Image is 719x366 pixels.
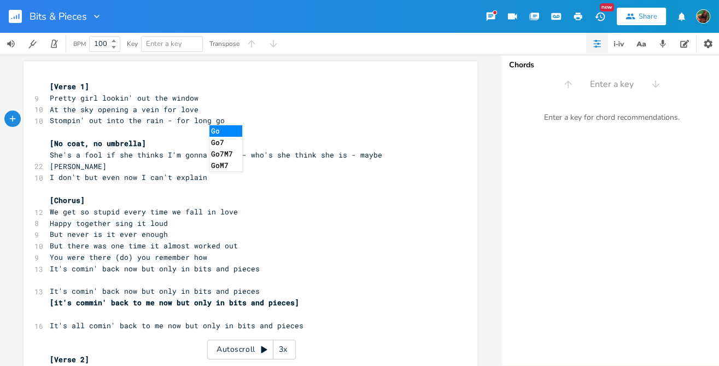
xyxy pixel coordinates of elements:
[209,160,242,171] li: GoM7
[50,241,238,251] span: But there was one time it almost worked out
[50,218,168,228] span: Happy together sing it loud
[50,104,198,114] span: At the sky opening a vein for love
[50,150,387,171] span: She's a fool if she thinks I'm gonna follow - who's she think she is - maybe [PERSON_NAME]
[50,115,225,125] span: Stompin' out into the rain - for long go
[509,61,715,69] div: Chords
[696,9,710,24] img: Susan Rowe
[127,40,138,47] div: Key
[50,264,260,274] span: It's comin' back now but only in bits and pieces
[146,39,182,49] span: Enter a key
[50,252,207,262] span: You were there (do) you remember how
[209,125,242,137] li: Go
[50,93,198,103] span: Pretty girl lookin' out the window
[73,41,86,47] div: BPM
[30,11,87,21] span: Bits & Pieces
[50,355,89,364] span: [Verse 2]
[50,172,207,182] span: I don't but even now I can't explain
[50,229,168,239] span: But never is it ever enough
[600,3,614,11] div: New
[589,7,611,26] button: New
[50,321,303,330] span: It's all comin' back to me now but only in bits and pieces
[207,340,296,359] div: Autoscroll
[50,82,89,91] span: [Verse 1]
[50,207,238,217] span: We get so stupid every time we fall in love
[617,8,666,25] button: Share
[209,40,239,47] div: Transpose
[590,78,634,91] span: Enter a key
[209,148,242,160] li: Go7M7
[209,137,242,148] li: Go7
[50,298,299,307] span: [it's commin' back to me now but only in bits and pieces]
[50,286,260,296] span: It's comin' back now but only in bits and pieces
[50,195,85,205] span: [Chorus]
[273,340,293,359] div: 3x
[639,11,657,21] div: Share
[50,138,146,148] span: [No coat, no umbrella]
